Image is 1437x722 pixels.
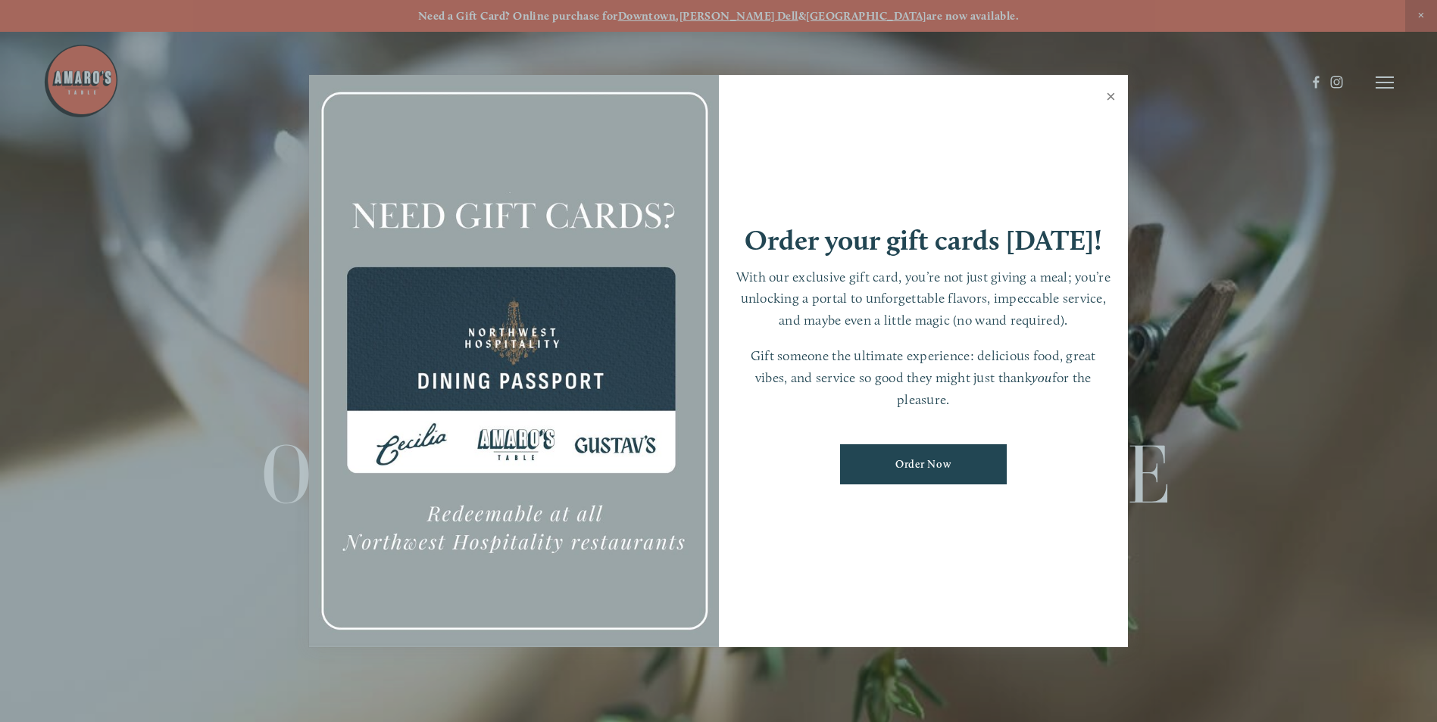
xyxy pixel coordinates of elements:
[745,226,1102,254] h1: Order your gift cards [DATE]!
[734,266,1114,331] p: With our exclusive gift card, you’re not just giving a meal; you’re unlocking a portal to unforge...
[734,345,1114,410] p: Gift someone the ultimate experience: delicious food, great vibes, and service so good they might...
[1096,77,1126,120] a: Close
[1032,369,1052,385] em: you
[840,444,1007,484] a: Order Now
